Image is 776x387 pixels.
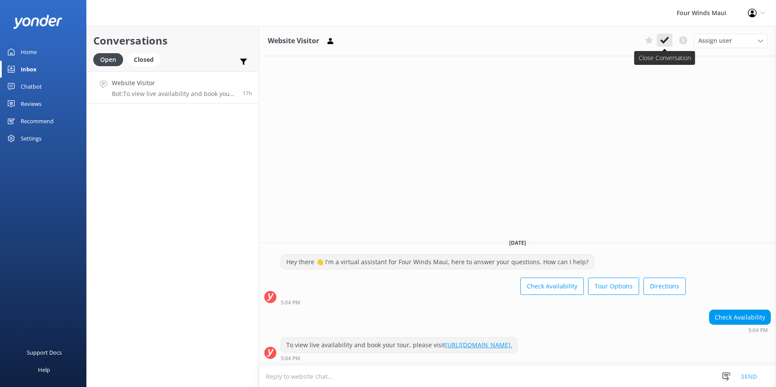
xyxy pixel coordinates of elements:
h3: Website Visitor [268,35,319,47]
div: Check Availability [709,310,770,325]
button: Tour Options [588,278,639,295]
div: Recommend [21,112,54,130]
span: Oct 01 2025 05:04pm (UTC -10:00) Pacific/Honolulu [243,90,252,97]
div: Oct 01 2025 05:04pm (UTC -10:00) Pacific/Honolulu [281,299,686,305]
div: To view live availability and book your tour, please visit [281,338,517,352]
div: Oct 01 2025 05:04pm (UTC -10:00) Pacific/Honolulu [709,327,771,333]
div: Chatbot [21,78,42,95]
div: Settings [21,130,41,147]
p: Bot: To view live availability and book your tour, please visit [URL][DOMAIN_NAME]. [112,90,236,98]
div: Support Docs [27,344,62,361]
a: Closed [127,54,165,64]
div: Home [21,43,37,61]
h2: Conversations [93,32,252,49]
strong: 5:04 PM [748,328,768,333]
div: Open [93,53,123,66]
div: Assign User [694,34,767,48]
div: Help [38,361,50,378]
img: yonder-white-logo.png [13,15,63,29]
span: Assign user [698,36,732,45]
button: Directions [643,278,686,295]
div: Hey there 👋 I'm a virtual assistant for Four Winds Maui, here to answer your questions. How can I... [281,255,594,269]
a: Website VisitorBot:To view live availability and book your tour, please visit [URL][DOMAIN_NAME].17h [87,71,259,104]
div: Reviews [21,95,41,112]
button: Check Availability [520,278,584,295]
div: Closed [127,53,160,66]
span: [DATE] [504,239,531,246]
strong: 5:04 PM [281,356,300,361]
h4: Website Visitor [112,78,236,88]
a: [URL][DOMAIN_NAME]. [445,341,512,349]
a: Open [93,54,127,64]
strong: 5:04 PM [281,300,300,305]
div: Oct 01 2025 05:04pm (UTC -10:00) Pacific/Honolulu [281,355,518,361]
div: Inbox [21,61,37,78]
